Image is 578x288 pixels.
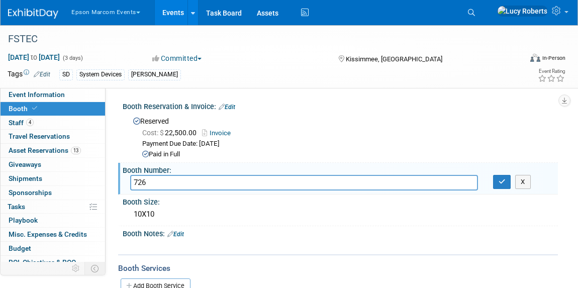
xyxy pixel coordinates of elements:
div: Reserved [130,114,550,159]
img: Lucy Roberts [497,6,548,17]
span: Staff [9,119,34,127]
span: Kissimmee, [GEOGRAPHIC_DATA] [346,55,442,63]
div: System Devices [76,69,125,80]
span: (3 days) [62,55,83,61]
td: Toggle Event Tabs [85,262,106,275]
img: Format-Inperson.png [530,54,540,62]
a: Travel Reservations [1,130,105,143]
i: Booth reservation complete [32,106,37,111]
span: 4 [26,119,34,126]
div: [PERSON_NAME] [128,69,181,80]
span: Sponsorships [9,188,52,197]
div: Booth Number: [123,163,558,175]
span: 22,500.00 [142,129,201,137]
div: FSTEC [5,30,511,48]
td: Personalize Event Tab Strip [67,262,85,275]
span: to [29,53,39,61]
span: Playbook [9,216,38,224]
img: ExhibitDay [8,9,58,19]
a: Shipments [1,172,105,185]
a: Event Information [1,88,105,102]
div: Payment Due Date: [DATE] [142,139,550,149]
a: Edit [167,231,184,238]
span: ROI, Objectives & ROO [9,258,76,266]
div: Booth Services [118,263,558,274]
a: Misc. Expenses & Credits [1,228,105,241]
span: Giveaways [9,160,41,168]
div: Event Rating [538,69,565,74]
div: Event Format [479,52,566,67]
span: [DATE] [DATE] [8,53,60,62]
div: Paid in Full [142,150,550,159]
span: Travel Reservations [9,132,70,140]
span: Cost: $ [142,129,165,137]
a: Edit [34,71,50,78]
a: Sponsorships [1,186,105,200]
div: Booth Size: [123,195,558,207]
a: Edit [219,104,235,111]
div: In-Person [542,54,565,62]
span: Shipments [9,174,42,182]
a: Budget [1,242,105,255]
a: Asset Reservations13 [1,144,105,157]
a: Tasks [1,200,105,214]
div: 10X10 [130,207,550,222]
div: SD [59,69,73,80]
a: Playbook [1,214,105,227]
button: Committed [149,53,206,63]
span: Event Information [9,90,65,99]
a: Invoice [202,129,236,137]
span: 13 [71,147,81,154]
span: Booth [9,105,39,113]
span: Budget [9,244,31,252]
a: Staff4 [1,116,105,130]
div: Booth Reservation & Invoice: [123,99,558,112]
span: Asset Reservations [9,146,81,154]
span: Tasks [8,203,25,211]
span: Misc. Expenses & Credits [9,230,87,238]
td: Tags [8,69,50,80]
button: X [515,175,531,189]
a: ROI, Objectives & ROO [1,256,105,269]
a: Booth [1,102,105,116]
a: Giveaways [1,158,105,171]
div: Booth Notes: [123,226,558,239]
